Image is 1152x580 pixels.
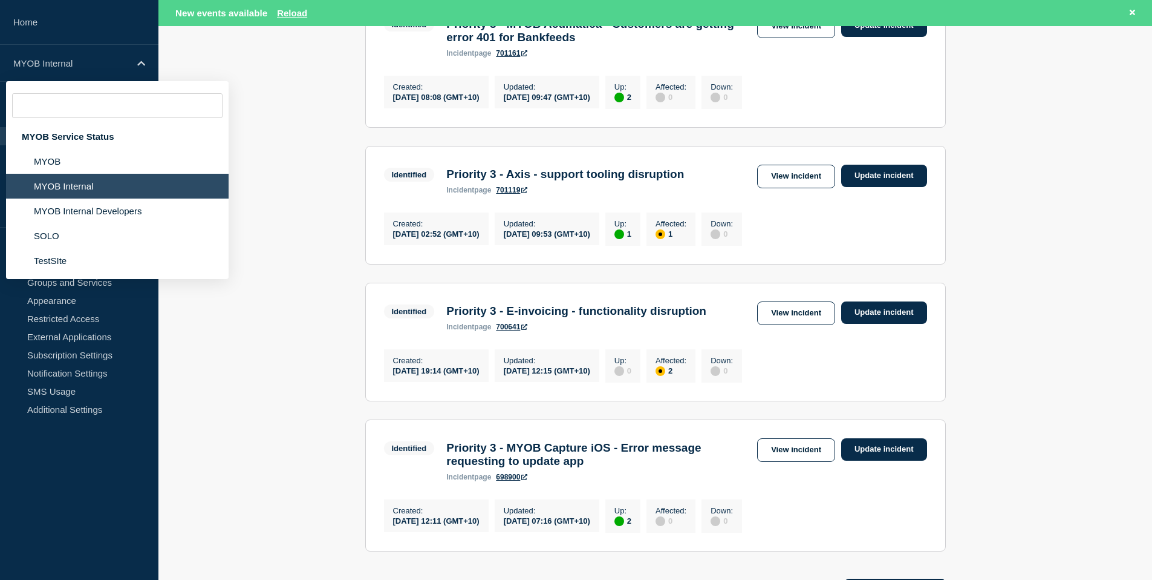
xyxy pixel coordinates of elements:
div: 0 [656,515,686,526]
div: 2 [656,365,686,376]
div: disabled [711,516,720,526]
div: 0 [711,515,733,526]
li: MYOB Internal Developers [6,199,229,223]
div: [DATE] 08:08 (GMT+10) [393,91,480,102]
div: affected [656,229,665,239]
div: disabled [711,93,720,102]
a: Update incident [841,15,927,37]
div: disabled [656,93,665,102]
a: View incident [757,15,835,38]
div: [DATE] 07:16 (GMT+10) [504,515,590,526]
p: page [446,473,491,481]
span: incident [446,473,474,481]
span: New events available [175,8,267,18]
a: Update incident [841,165,927,187]
span: Identified [384,305,435,318]
div: 2 [614,515,631,526]
div: disabled [711,229,720,239]
a: View incident [757,438,835,462]
h3: Priority 3 - MYOB Acumatica - Customers are getting error 401 for Bankfeeds [446,18,751,44]
div: [DATE] 02:52 (GMT+10) [393,228,480,239]
p: Created : [393,506,480,515]
div: 0 [614,365,631,376]
p: Updated : [504,82,590,91]
p: Up : [614,506,631,515]
li: MYOB [6,149,229,174]
div: 0 [711,228,733,239]
p: Affected : [656,356,686,365]
p: Affected : [656,219,686,228]
p: page [446,186,491,194]
a: 701119 [496,186,527,194]
div: disabled [711,366,720,376]
span: Identified [384,441,435,455]
div: 0 [711,91,733,102]
a: Update incident [841,438,927,461]
p: MYOB Internal [13,58,129,68]
li: TestSIte [6,248,229,273]
p: Down : [711,356,733,365]
p: Created : [393,219,480,228]
div: up [614,229,624,239]
li: MYOB Internal [6,174,229,199]
div: [DATE] 12:15 (GMT+10) [504,365,590,375]
div: 1 [614,228,631,239]
span: incident [446,186,474,194]
div: disabled [614,366,624,376]
p: Up : [614,82,631,91]
div: [DATE] 19:14 (GMT+10) [393,365,480,375]
p: page [446,323,491,331]
div: up [614,93,624,102]
div: affected [656,366,665,376]
p: Updated : [504,356,590,365]
p: Updated : [504,506,590,515]
p: Down : [711,506,733,515]
div: 1 [656,228,686,239]
a: 700641 [496,323,527,331]
a: Update incident [841,302,927,324]
h3: Priority 3 - E-invoicing - functionality disruption [446,305,706,318]
p: Created : [393,356,480,365]
p: Up : [614,219,631,228]
a: 701161 [496,49,527,58]
div: [DATE] 12:11 (GMT+10) [393,515,480,526]
button: Reload [277,8,307,18]
span: incident [446,323,474,331]
li: SOLO [6,223,229,248]
p: Down : [711,82,733,91]
p: Down : [711,219,733,228]
p: Created : [393,82,480,91]
div: MYOB Service Status [6,124,229,149]
div: [DATE] 09:53 (GMT+10) [504,228,590,239]
div: up [614,516,624,526]
h3: Priority 3 - MYOB Capture iOS - Error message requesting to update app [446,441,751,468]
p: Affected : [656,506,686,515]
a: View incident [757,165,835,188]
p: page [446,49,491,58]
div: 0 [656,91,686,102]
p: Updated : [504,219,590,228]
h3: Priority 3 - Axis - support tooling disruption [446,168,684,181]
a: View incident [757,302,835,325]
div: 2 [614,91,631,102]
span: Identified [384,168,435,182]
a: 698900 [496,473,527,481]
div: disabled [656,516,665,526]
div: [DATE] 09:47 (GMT+10) [504,91,590,102]
p: Up : [614,356,631,365]
span: incident [446,49,474,58]
p: Affected : [656,82,686,91]
div: 0 [711,365,733,376]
